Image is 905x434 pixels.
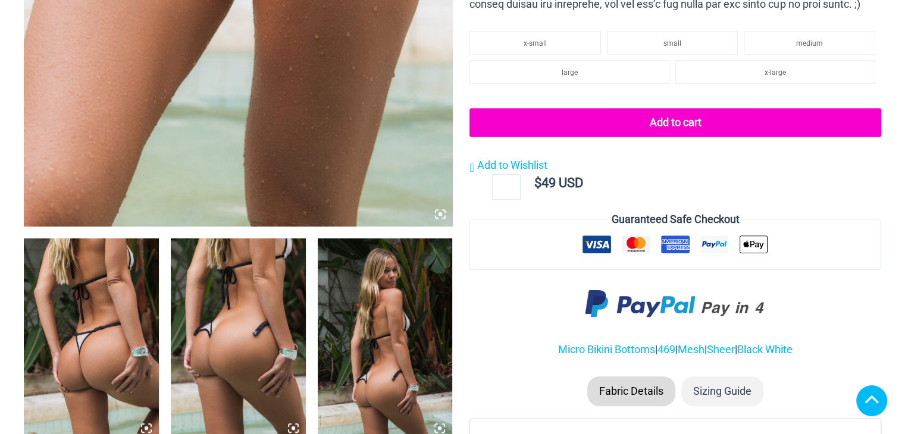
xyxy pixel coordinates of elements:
a: Add to Wishlist [469,156,547,174]
bdi: 49 USD [534,175,583,190]
li: x-small [469,31,601,55]
span: large [562,68,578,77]
a: Micro Bikini Bottoms [558,343,655,356]
a: Mesh [678,343,704,356]
a: Black [737,343,763,356]
li: large [469,60,669,84]
p: | | | | [469,341,881,358]
li: small [607,31,738,55]
li: Sizing Guide [681,376,763,406]
span: x-small [524,39,547,48]
li: x-large [675,60,875,84]
a: White [765,343,793,356]
span: Add to Wishlist [477,159,547,171]
span: medium [796,39,823,48]
a: 469 [657,343,675,356]
span: small [663,39,681,48]
a: Sheer [707,343,735,356]
li: medium [744,31,875,55]
span: $ [534,175,541,190]
legend: Guaranteed Safe Checkout [607,210,744,228]
li: Fabric Details [587,376,675,406]
span: x-large [765,68,786,77]
input: Product quantity [492,174,520,199]
button: Add to cart [469,108,881,137]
